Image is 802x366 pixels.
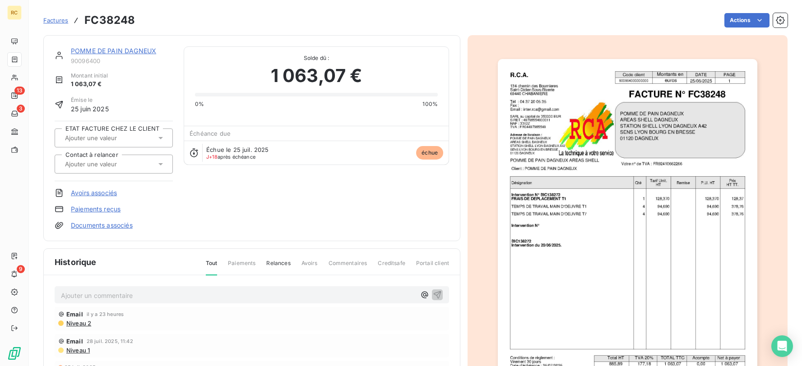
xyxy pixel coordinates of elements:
img: Logo LeanPay [7,346,22,361]
h3: FC38248 [84,12,135,28]
span: Factures [43,17,68,24]
a: 3 [7,106,21,121]
span: 28 juil. 2025, 11:42 [87,339,133,344]
a: Paiements reçus [71,205,121,214]
input: Ajouter une valeur [64,134,155,142]
div: RC [7,5,22,20]
span: 3 [17,105,25,113]
a: Avoirs associés [71,188,117,197]
input: Ajouter une valeur [64,160,155,168]
span: Commentaires [329,259,367,274]
span: J+18 [206,154,218,160]
span: Montant initial [71,72,108,80]
span: 90096400 [71,57,173,64]
span: Niveau 1 [65,347,90,354]
span: Paiements [228,259,255,274]
span: Email [66,311,83,318]
span: Tout [206,259,218,275]
span: échue [416,146,443,160]
span: 1 063,07 € [271,62,362,89]
a: 13 [7,88,21,103]
span: après échéance [206,154,255,160]
div: Open Intercom Messenger [771,335,793,357]
span: Relances [266,259,290,274]
span: Émise le [71,96,109,104]
span: Email [66,338,83,345]
span: il y a 23 heures [87,311,124,317]
a: POMME DE PAIN DAGNEUX [71,47,156,55]
button: Actions [724,13,770,27]
span: 100% [422,100,438,108]
span: Solde dû : [195,54,438,62]
span: Historique [55,256,97,268]
span: Niveau 2 [65,320,91,327]
span: Échue le 25 juil. 2025 [206,146,269,153]
span: 13 [14,87,25,95]
span: 25 juin 2025 [71,104,109,114]
a: Documents associés [71,221,133,230]
span: Creditsafe [378,259,405,274]
span: 1 063,07 € [71,80,108,89]
a: Factures [43,16,68,25]
span: 0% [195,100,204,108]
span: 9 [17,265,25,273]
span: Échéance due [190,130,231,137]
span: Avoirs [301,259,318,274]
span: Portail client [416,259,449,274]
